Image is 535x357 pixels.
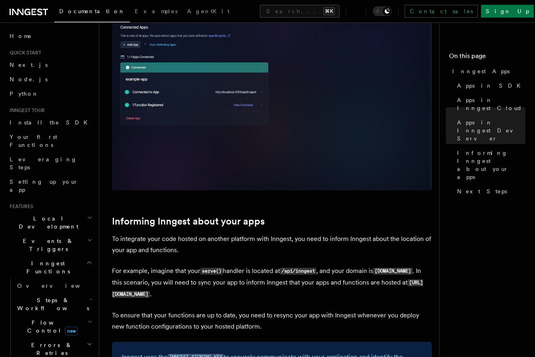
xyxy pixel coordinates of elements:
span: Setting up your app [10,178,78,193]
span: Overview [17,283,100,289]
a: Contact sales [405,5,478,18]
a: Inngest Apps [449,64,525,78]
span: Informing Inngest about your apps [457,149,525,181]
p: For example, imagine that your handler is located at , and your domain is . In this scenario, you... [112,265,432,300]
a: Your first Functions [6,130,94,152]
span: Your first Functions [10,134,57,148]
span: Inngest tour [6,107,45,114]
code: serve() [200,268,223,275]
span: new [65,327,78,335]
kbd: ⌘K [323,7,335,15]
span: Apps in Inngest Dev Server [457,118,525,142]
a: Node.js [6,72,94,86]
a: Informing Inngest about your apps [112,216,265,227]
code: [DOMAIN_NAME] [373,268,412,275]
a: Examples [130,2,182,22]
a: Sign Up [481,5,534,18]
span: Events & Triggers [6,237,87,253]
span: Leveraging Steps [10,156,77,170]
span: Next.js [10,62,48,68]
code: /api/inngest [280,268,316,275]
span: Inngest Apps [452,67,510,75]
button: Events & Triggers [6,234,94,256]
button: Flow Controlnew [14,315,94,338]
a: Python [6,86,94,101]
span: Quick start [6,50,41,56]
a: Apps in Inngest Dev Server [454,115,525,146]
a: Next Steps [454,184,525,199]
p: To ensure that your functions are up to date, you need to resync your app with Inngest whenever y... [112,310,432,332]
a: Documentation [54,2,130,22]
a: Apps in SDK [454,78,525,93]
span: Apps in SDK [457,82,525,90]
span: Documentation [59,8,125,14]
a: Leveraging Steps [6,152,94,174]
span: Install the SDK [10,119,92,126]
span: Local Development [6,215,87,231]
a: AgentKit [182,2,234,22]
a: Home [6,29,94,43]
span: AgentKit [187,8,230,14]
span: Next Steps [457,187,507,195]
button: Steps & Workflows [14,293,94,315]
button: Inngest Functions [6,256,94,279]
p: To integrate your code hosted on another platform with Inngest, you need to inform Inngest about ... [112,233,432,256]
span: Home [10,32,32,40]
button: Toggle dark mode [373,6,392,16]
span: Node.js [10,76,48,82]
a: Overview [14,279,94,293]
span: Errors & Retries [14,341,87,357]
span: Inngest Functions [6,259,86,275]
a: Install the SDK [6,115,94,130]
h4: On this page [449,51,525,64]
span: Flow Control [14,319,88,335]
span: Steps & Workflows [14,296,89,312]
a: Next.js [6,58,94,72]
a: Apps in Inngest Cloud [454,93,525,115]
button: Search...⌘K [260,5,339,18]
span: Apps in Inngest Cloud [457,96,525,112]
span: Features [6,203,33,210]
a: Informing Inngest about your apps [454,146,525,184]
span: Examples [135,8,178,14]
button: Local Development [6,211,94,234]
span: Python [10,90,39,97]
a: Setting up your app [6,174,94,197]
